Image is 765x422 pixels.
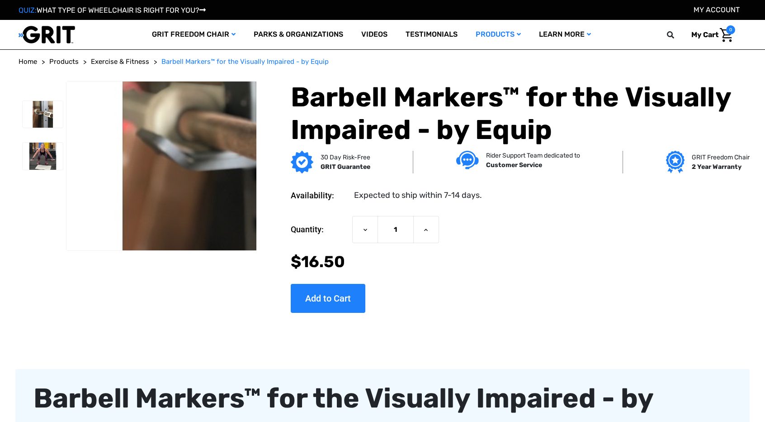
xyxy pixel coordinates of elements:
img: Cart [720,28,733,42]
a: Videos [352,20,397,49]
img: Customer service [456,151,479,169]
input: Add to Cart [291,284,365,313]
span: Home [19,58,37,66]
a: Parks & Organizations [245,20,352,49]
span: 0 [726,25,735,34]
strong: GRIT Guarantee [321,163,370,171]
nav: Breadcrumb [19,57,746,67]
span: Products [49,58,79,66]
label: Quantity: [291,216,348,243]
a: Account [694,5,740,14]
dd: Expected to ship within 7-14 days. [354,189,482,201]
strong: 2 Year Warranty [692,163,741,171]
a: Barbell Markers™ for the Visually Impaired - by Equip [161,57,329,67]
img: Grit freedom [666,151,685,173]
span: Exercise & Fitness [91,58,149,66]
img: Barbell Markers™ for the Visually Impaired - by Equip [23,101,63,128]
img: GRIT All-Terrain Wheelchair and Mobility Equipment [19,25,75,44]
img: GRIT Guarantee [291,151,313,173]
p: Rider Support Team dedicated to [486,151,580,160]
span: Barbell Markers™ for the Visually Impaired - by Equip [161,58,329,66]
p: GRIT Freedom Chair [692,153,750,162]
strong: Customer Service [486,161,542,169]
a: Products [467,20,530,49]
h1: Barbell Markers™ for the Visually Impaired - by Equip [291,81,746,146]
p: 30 Day Risk-Free [321,153,370,162]
a: Home [19,57,37,67]
a: Cart with 0 items [685,25,735,44]
a: Exercise & Fitness [91,57,149,67]
span: My Cart [691,30,718,39]
span: QUIZ: [19,6,37,14]
img: Barbell Markers™ for the Visually Impaired - by Equip [23,143,63,170]
span: $16.50 [291,252,345,271]
input: Search [671,25,685,44]
a: Products [49,57,79,67]
dt: Availability: [291,189,348,201]
a: GRIT Freedom Chair [143,20,245,49]
a: Testimonials [397,20,467,49]
a: Learn More [530,20,600,49]
a: QUIZ:WHAT TYPE OF WHEELCHAIR IS RIGHT FOR YOU? [19,6,206,14]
